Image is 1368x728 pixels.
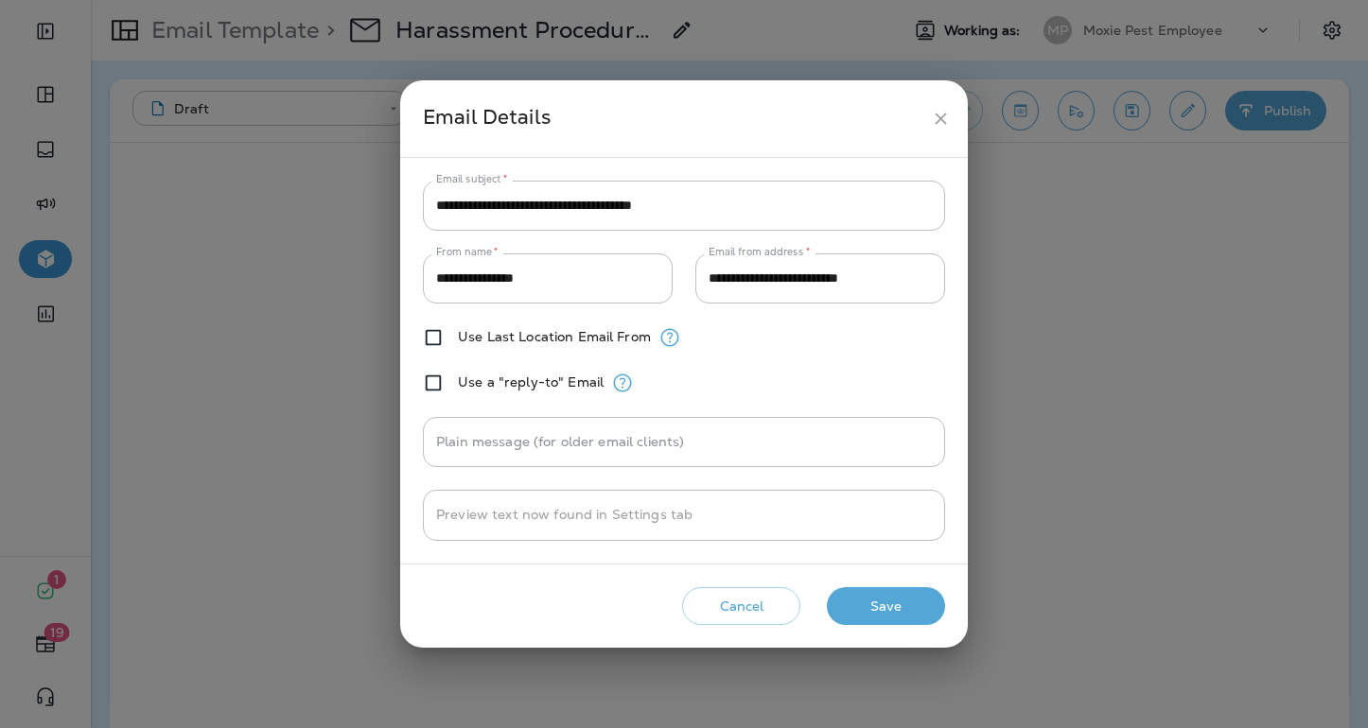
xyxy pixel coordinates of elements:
label: Use Last Location Email From [458,329,651,344]
label: Email from address [709,245,810,259]
label: Email subject [436,172,508,186]
button: Save [827,587,945,626]
div: Email Details [423,101,923,136]
button: Cancel [682,587,800,626]
button: close [923,101,958,136]
label: Use a "reply-to" Email [458,374,604,390]
label: From name [436,245,499,259]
